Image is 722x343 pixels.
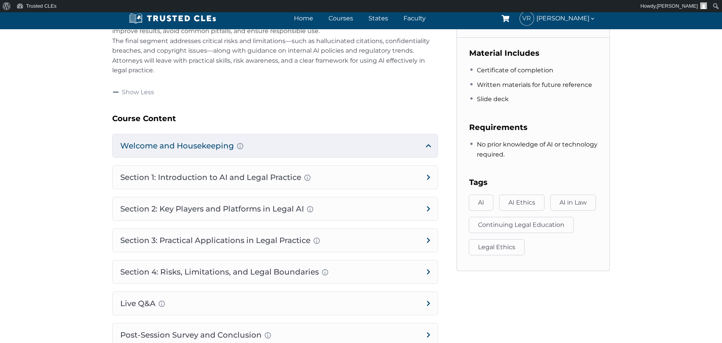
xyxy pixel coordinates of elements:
h3: Tags [469,176,598,188]
img: Trusted CLEs [127,13,219,24]
h3: Material Includes [469,47,598,59]
span: Written materials for future reference [477,80,592,90]
a: AI in Law [550,195,596,211]
a: Faculty [402,13,428,24]
h4: Welcome and Housekeeping [113,134,438,157]
a: Show Less [112,88,154,97]
h4: Section 3: Practical Applications in Legal Practice [113,229,438,252]
span: [PERSON_NAME] [657,3,698,9]
h3: Course Content [112,112,438,125]
span: No prior knowledge of AI or technology required. [477,140,598,159]
span: Slide deck [477,94,509,104]
a: Courses [327,13,355,24]
h4: Section 4: Risks, Limitations, and Legal Boundaries [113,260,438,283]
h4: Live Q&A [113,292,438,315]
h4: Section 2: Key Players and Platforms in Legal AI [113,197,438,220]
a: AI [469,195,493,211]
span: Show Less [122,88,154,97]
h3: Requirements [469,121,598,133]
a: States [367,13,390,24]
span: [PERSON_NAME] [536,13,596,23]
span: VR [520,12,534,25]
span: The final segment addresses critical risks and limitations—such as hallucinated citations, confid... [112,37,430,55]
a: Continuing Legal Education [469,217,574,233]
a: Legal Ethics [469,239,524,255]
a: Home [292,13,315,24]
a: AI Ethics [499,195,544,211]
span: Attorneys will leave with practical skills, risk awareness, and a clear framework for using AI ef... [112,57,425,74]
h4: Section 1: Introduction to AI and Legal Practice [113,166,438,189]
span: Certificate of completion [477,65,553,75]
